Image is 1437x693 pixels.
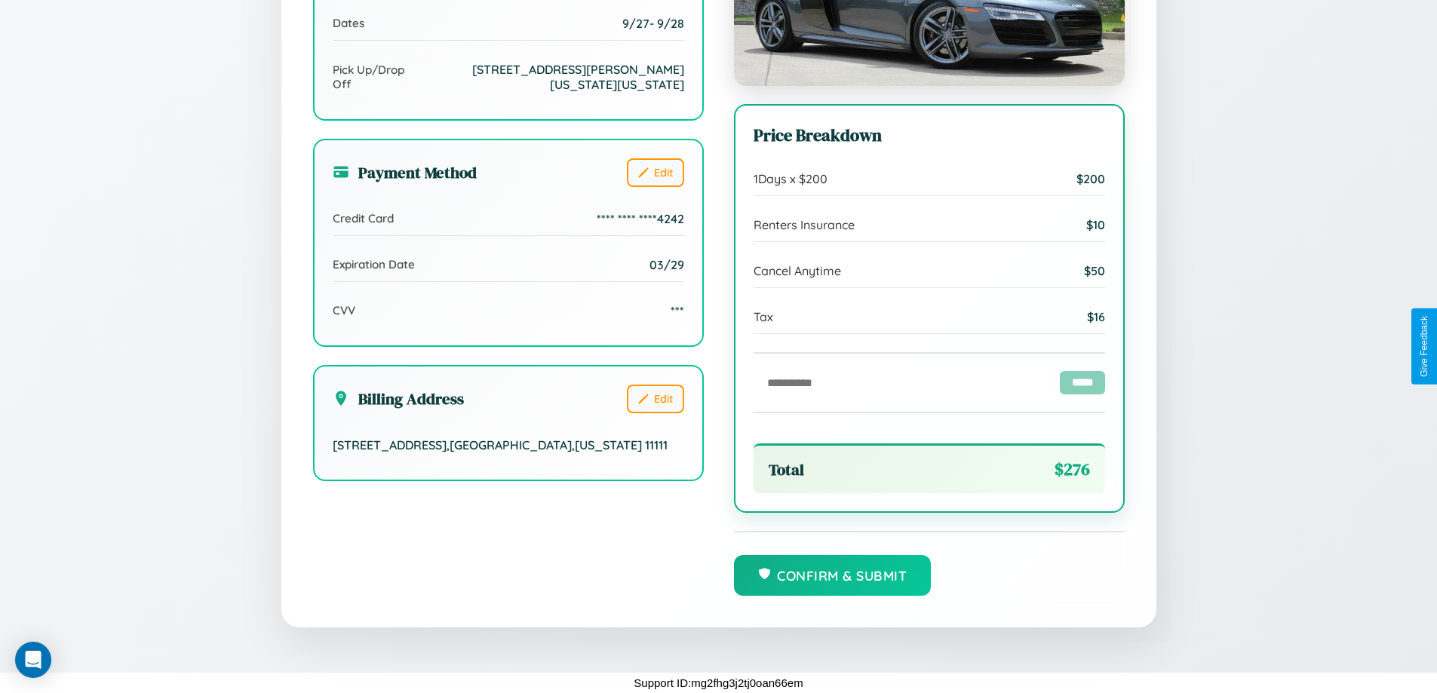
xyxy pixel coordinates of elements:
[333,63,407,91] span: Pick Up/Drop Off
[333,161,477,183] h3: Payment Method
[754,309,773,324] span: Tax
[754,171,828,186] span: 1 Days x $ 200
[1055,458,1090,481] span: $ 276
[754,263,841,278] span: Cancel Anytime
[333,16,364,30] span: Dates
[627,385,684,413] button: Edit
[649,257,684,272] span: 03/29
[333,388,464,409] h3: Billing Address
[407,62,684,92] span: [STREET_ADDRESS][PERSON_NAME][US_STATE][US_STATE]
[1419,316,1429,377] div: Give Feedback
[1087,309,1105,324] span: $ 16
[333,211,394,225] span: Credit Card
[15,642,51,678] div: Open Intercom Messenger
[333,257,415,271] span: Expiration Date
[734,555,932,596] button: Confirm & Submit
[754,124,1105,147] h3: Price Breakdown
[1086,217,1105,232] span: $ 10
[622,16,684,31] span: 9 / 27 - 9 / 28
[333,303,355,317] span: CVV
[769,458,804,480] span: Total
[754,217,855,232] span: Renters Insurance
[333,437,668,452] span: [STREET_ADDRESS] , [GEOGRAPHIC_DATA] , [US_STATE] 11111
[627,158,684,187] button: Edit
[1076,171,1105,186] span: $ 200
[634,673,803,693] p: Support ID: mg2fhg3j2tj0oan66em
[1084,263,1105,278] span: $ 50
